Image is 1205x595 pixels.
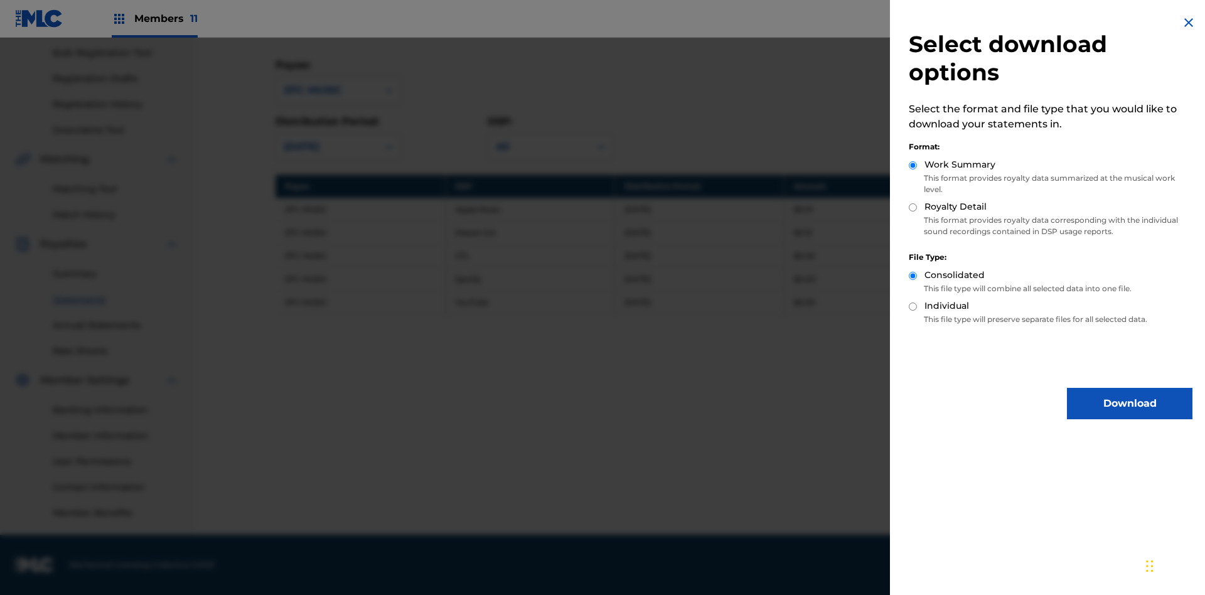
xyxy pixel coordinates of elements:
[190,13,198,24] span: 11
[1142,535,1205,595] iframe: Chat Widget
[1067,388,1192,419] button: Download
[909,314,1192,325] p: This file type will preserve separate files for all selected data.
[909,30,1192,87] h2: Select download options
[909,173,1192,195] p: This format provides royalty data summarized at the musical work level.
[909,283,1192,294] p: This file type will combine all selected data into one file.
[924,200,987,213] label: Royalty Detail
[134,11,198,26] span: Members
[924,269,985,282] label: Consolidated
[924,299,969,313] label: Individual
[1146,547,1154,585] div: Drag
[924,158,995,171] label: Work Summary
[909,102,1192,132] p: Select the format and file type that you would like to download your statements in.
[909,215,1192,237] p: This format provides royalty data corresponding with the individual sound recordings contained in...
[15,9,63,28] img: MLC Logo
[112,11,127,26] img: Top Rightsholders
[909,141,1192,153] div: Format:
[909,252,1192,263] div: File Type:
